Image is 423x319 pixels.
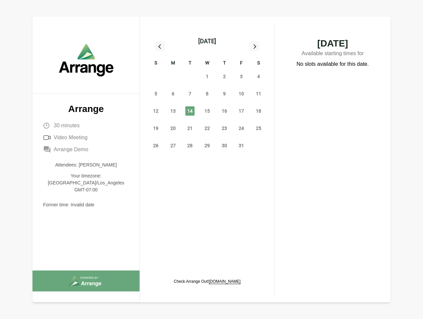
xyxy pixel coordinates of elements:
span: Sunday, October 19, 2025 [151,124,160,133]
p: Check Arrange Out! [174,279,240,284]
span: Thursday, October 30, 2025 [220,141,229,150]
span: Wednesday, October 8, 2025 [203,89,212,98]
span: Saturday, October 25, 2025 [254,124,263,133]
span: Saturday, October 18, 2025 [254,106,263,116]
span: Wednesday, October 29, 2025 [203,141,212,150]
span: Saturday, October 11, 2025 [254,89,263,98]
span: Video Meeting [54,134,88,142]
p: Arrange [43,104,129,114]
span: Sunday, October 26, 2025 [151,141,160,150]
div: T [181,59,199,68]
div: W [199,59,216,68]
span: Friday, October 24, 2025 [237,124,246,133]
div: F [233,59,250,68]
span: Thursday, October 9, 2025 [220,89,229,98]
div: [DATE] [198,37,216,46]
span: Saturday, October 4, 2025 [254,72,263,81]
span: Monday, October 27, 2025 [168,141,178,150]
div: S [147,59,164,68]
span: Wednesday, October 22, 2025 [203,124,212,133]
span: Thursday, October 23, 2025 [220,124,229,133]
span: Thursday, October 2, 2025 [220,72,229,81]
span: Sunday, October 5, 2025 [151,89,160,98]
span: Friday, October 31, 2025 [237,141,246,150]
span: Arrange Demo [54,146,88,154]
span: Friday, October 17, 2025 [237,106,246,116]
span: Monday, October 20, 2025 [168,124,178,133]
p: No slots available for this date. [297,60,369,68]
p: Former time: Invalid date [43,201,129,208]
div: M [164,59,182,68]
span: [DATE] [288,39,377,48]
span: Tuesday, October 28, 2025 [185,141,195,150]
span: Tuesday, October 14, 2025 [185,106,195,116]
span: Sunday, October 12, 2025 [151,106,160,116]
span: Wednesday, October 15, 2025 [203,106,212,116]
span: Friday, October 10, 2025 [237,89,246,98]
p: Your timezone: [GEOGRAPHIC_DATA]/Los_Angeles GMT-07:00 [43,172,129,193]
div: T [216,59,233,68]
span: Tuesday, October 21, 2025 [185,124,195,133]
p: Attendees: [PERSON_NAME] [43,161,129,168]
a: [DOMAIN_NAME] [209,279,241,284]
span: Monday, October 6, 2025 [168,89,178,98]
span: Friday, October 3, 2025 [237,72,246,81]
span: 30 minutes [54,122,80,130]
p: Available starting times for [288,48,377,60]
span: Thursday, October 16, 2025 [220,106,229,116]
span: Tuesday, October 7, 2025 [185,89,195,98]
div: S [250,59,267,68]
span: Wednesday, October 1, 2025 [203,72,212,81]
span: Monday, October 13, 2025 [168,106,178,116]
